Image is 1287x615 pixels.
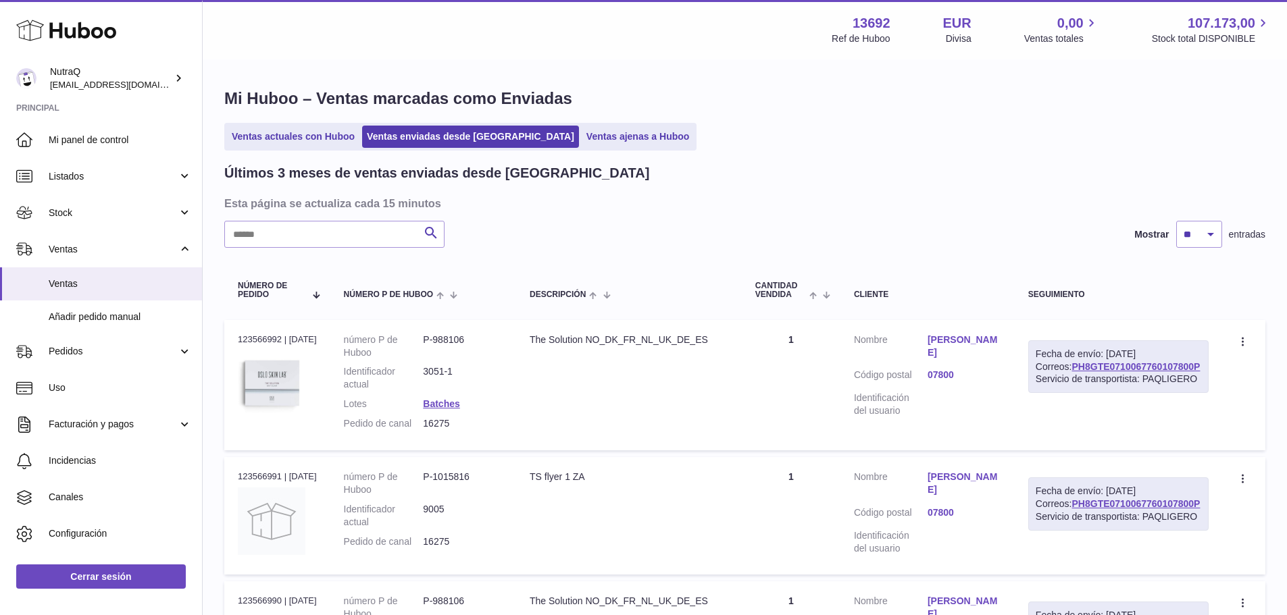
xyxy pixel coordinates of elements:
a: Ventas enviadas desde [GEOGRAPHIC_DATA] [362,126,579,148]
dd: P-1015816 [423,471,503,496]
span: Stock total DISPONIBLE [1152,32,1271,45]
a: 07800 [928,369,1001,381]
div: Seguimiento [1028,290,1209,299]
div: The Solution NO_DK_FR_NL_UK_DE_ES [530,595,728,608]
span: Cantidad vendida [755,282,806,299]
div: Ref de Huboo [832,32,890,45]
div: NutraQ [50,65,172,91]
span: [EMAIL_ADDRESS][DOMAIN_NAME] [50,79,199,90]
strong: 13692 [853,14,890,32]
a: PH8GTE0710067760107800P [1072,498,1201,509]
dt: Nombre [854,333,928,363]
span: Ventas totales [1024,32,1099,45]
span: entradas [1229,228,1265,241]
dt: Pedido de canal [344,535,424,548]
dt: número P de Huboo [344,333,424,359]
a: 107.173,00 Stock total DISPONIBLE [1152,14,1271,45]
a: Cerrar sesión [16,564,186,589]
td: 1 [742,457,840,574]
dd: 16275 [423,535,503,548]
dt: Pedido de canal [344,417,424,430]
dt: Lotes [344,398,424,410]
h2: Últimos 3 meses de ventas enviadas desde [GEOGRAPHIC_DATA] [224,164,649,182]
strong: EUR [943,14,971,32]
a: PH8GTE0710067760107800P [1072,361,1201,372]
span: Facturación y pagos [49,418,178,431]
span: 107.173,00 [1188,14,1255,32]
span: Ventas [49,243,178,256]
span: Listados [49,170,178,183]
span: Canales [49,491,192,504]
dt: Nombre [854,471,928,500]
span: Pedidos [49,345,178,358]
img: 136921728478892.jpg [238,350,305,417]
span: Añadir pedido manual [49,311,192,323]
dd: 3051-1 [423,365,503,391]
div: 123566992 | [DATE] [238,333,317,346]
a: 0,00 Ventas totales [1024,14,1099,45]
dt: Identificador actual [344,365,424,391]
a: 07800 [928,506,1001,519]
dd: P-988106 [423,333,503,359]
span: Configuración [49,527,192,540]
img: no-photo.jpg [238,487,305,555]
h3: Esta página se actualiza cada 15 minutos [224,196,1262,211]
span: Descripción [530,290,586,299]
img: internalAdmin-13692@internal.huboo.com [16,68,36,88]
a: Ventas ajenas a Huboo [582,126,695,148]
dt: Identificación del usuario [854,529,928,555]
a: [PERSON_NAME] [928,471,1001,496]
div: Servicio de transportista: PAQLIGERO [1036,373,1201,385]
dt: Código postal [854,369,928,385]
a: Ventas actuales con Huboo [227,126,359,148]
span: Uso [49,381,192,394]
div: TS flyer 1 ZA [530,471,728,483]
dt: número P de Huboo [344,471,424,496]
div: 123566990 | [DATE] [238,595,317,607]
div: Cliente [854,290,1001,299]
span: número P de Huboo [344,290,433,299]
span: Número de pedido [238,282,305,299]
div: Fecha de envío: [DATE] [1036,348,1201,360]
div: Correos: [1028,477,1209,531]
div: The Solution NO_DK_FR_NL_UK_DE_ES [530,333,728,346]
label: Mostrar [1134,228,1169,241]
dt: Código postal [854,506,928,523]
dd: 9005 [423,503,503,529]
dt: Identificación del usuario [854,392,928,417]
span: Stock [49,207,178,219]
div: Correos: [1028,340,1209,394]
div: Divisa [946,32,971,45]
td: 1 [742,320,840,450]
dd: 16275 [423,417,503,430]
span: Mi panel de control [49,134,192,146]
dt: Identificador actual [344,503,424,529]
span: Ventas [49,277,192,290]
div: Fecha de envío: [DATE] [1036,485,1201,498]
a: Batches [423,398,459,409]
a: [PERSON_NAME] [928,333,1001,359]
span: 0,00 [1057,14,1084,32]
div: 123566991 | [DATE] [238,471,317,483]
span: Incidencias [49,454,192,467]
div: Servicio de transportista: PAQLIGERO [1036,510,1201,523]
h1: Mi Huboo – Ventas marcadas como Enviadas [224,88,1265,109]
